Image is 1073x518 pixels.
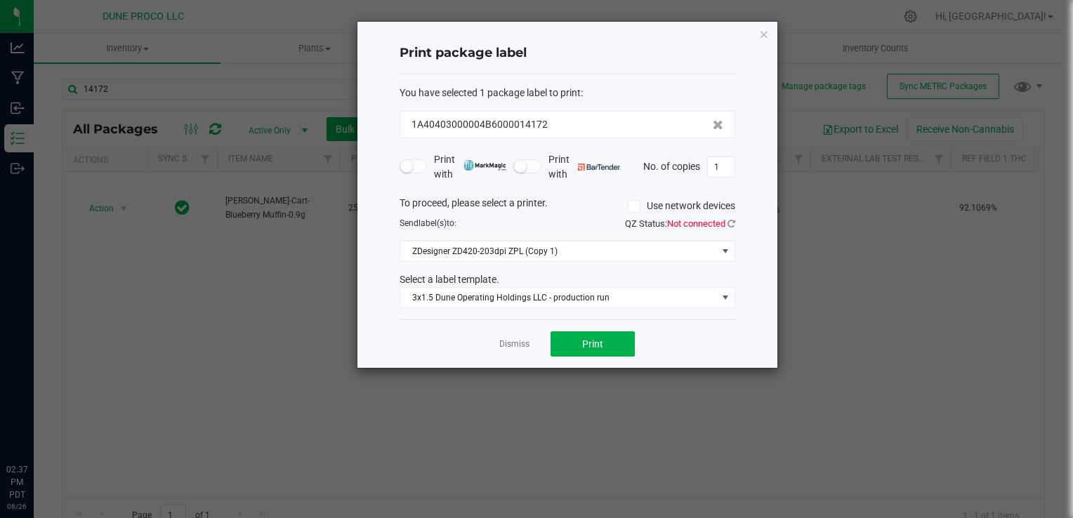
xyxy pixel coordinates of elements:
span: Not connected [667,218,725,229]
span: 1A40403000004B6000014172 [412,117,548,132]
span: 3x1.5 Dune Operating Holdings LLC - production run [400,288,717,307]
span: Print with [434,152,506,182]
span: Print with [548,152,621,182]
div: Select a label template. [389,272,746,287]
span: You have selected 1 package label to print [400,87,581,98]
span: No. of copies [643,160,700,171]
img: bartender.png [578,164,621,171]
span: Send to: [400,218,456,228]
label: Use network devices [628,199,735,213]
a: Dismiss [499,338,529,350]
span: QZ Status: [625,218,735,229]
span: Print [582,338,603,350]
button: Print [551,331,635,357]
h4: Print package label [400,44,735,62]
div: To proceed, please select a printer. [389,196,746,217]
span: ZDesigner ZD420-203dpi ZPL (Copy 1) [400,241,717,261]
div: : [400,86,735,100]
span: label(s) [419,218,447,228]
iframe: Resource center [14,406,56,448]
img: mark_magic_cybra.png [463,160,506,171]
